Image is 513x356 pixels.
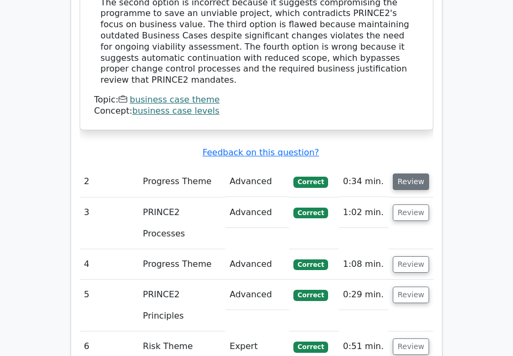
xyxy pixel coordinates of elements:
[80,197,138,249] td: 3
[226,249,289,280] td: Advanced
[339,167,388,197] td: 0:34 min.
[138,249,225,280] td: Progress Theme
[293,177,328,187] span: Correct
[130,94,220,105] a: business case theme
[133,106,220,116] a: business case levels
[293,290,328,300] span: Correct
[80,167,138,197] td: 2
[393,256,429,273] button: Review
[94,106,419,117] div: Concept:
[393,338,429,355] button: Review
[339,249,388,280] td: 1:08 min.
[393,173,429,190] button: Review
[138,197,225,249] td: PRINCE2 Processes
[293,259,328,270] span: Correct
[293,208,328,218] span: Correct
[94,94,419,106] div: Topic:
[393,204,429,221] button: Review
[80,249,138,280] td: 4
[80,280,138,331] td: 5
[393,287,429,303] button: Review
[226,197,289,228] td: Advanced
[138,167,225,197] td: Progress Theme
[138,280,225,331] td: PRINCE2 Principles
[203,147,319,157] a: Feedback on this question?
[339,280,388,310] td: 0:29 min.
[293,342,328,352] span: Correct
[339,197,388,228] td: 1:02 min.
[226,167,289,197] td: Advanced
[226,280,289,310] td: Advanced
